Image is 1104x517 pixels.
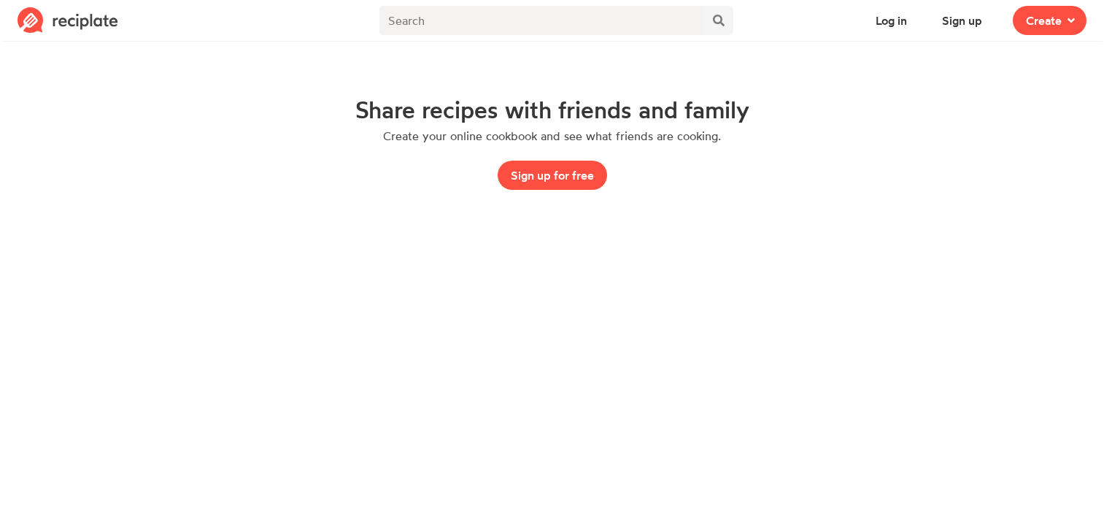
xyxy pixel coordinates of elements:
[383,129,721,143] p: Create your online cookbook and see what friends are cooking.
[1026,12,1062,29] span: Create
[862,6,920,35] button: Log in
[929,6,995,35] button: Sign up
[379,6,703,35] input: Search
[355,96,749,123] h1: Share recipes with friends and family
[1013,6,1086,35] button: Create
[498,161,607,190] button: Sign up for free
[18,7,118,34] img: Reciplate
